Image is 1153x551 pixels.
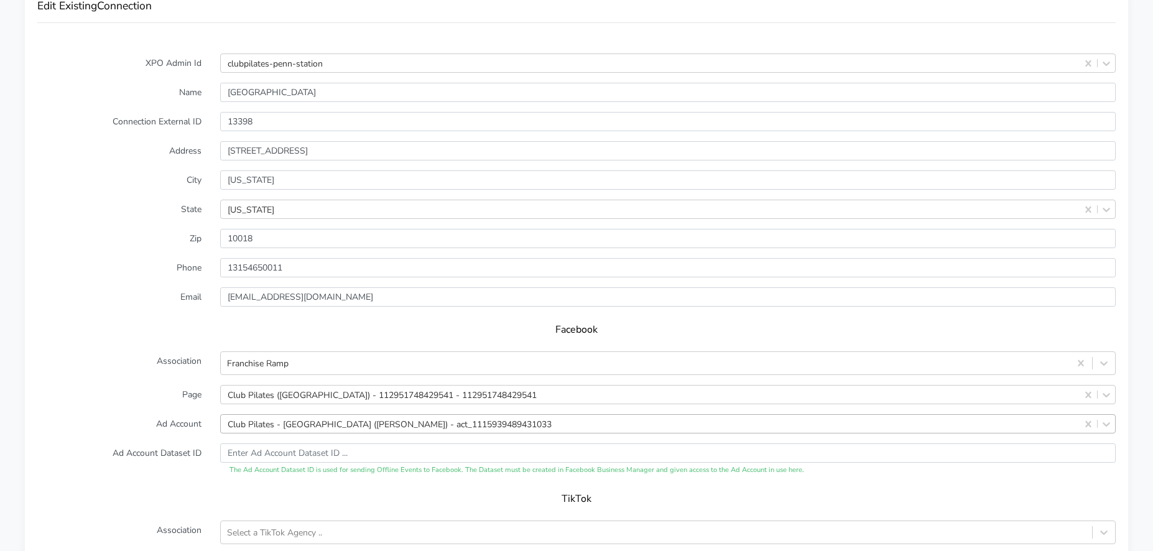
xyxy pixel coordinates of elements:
[28,443,211,476] label: Ad Account Dataset ID
[228,203,274,216] div: [US_STATE]
[28,53,211,73] label: XPO Admin Id
[28,170,211,190] label: City
[28,258,211,277] label: Phone
[50,324,1103,336] h5: Facebook
[228,388,537,401] div: Club Pilates ([GEOGRAPHIC_DATA]) - 112951748429541 - 112951748429541
[28,521,211,544] label: Association
[28,229,211,248] label: Zip
[220,258,1116,277] input: Enter phone ...
[220,83,1116,102] input: Enter Name ...
[220,443,1116,463] input: Enter Ad Account Dataset ID ...
[227,526,322,539] div: Select a TikTok Agency ..
[228,417,552,430] div: Club Pilates - [GEOGRAPHIC_DATA] ([PERSON_NAME]) - act_1115939489431033
[28,141,211,160] label: Address
[220,287,1116,307] input: Enter Email ...
[28,385,211,404] label: Page
[220,112,1116,131] input: Enter the external ID ..
[220,465,1116,476] div: The Ad Account Dataset ID is used for sending Offline Events to Facebook. The Dataset must be cre...
[220,170,1116,190] input: Enter the City ..
[28,287,211,307] label: Email
[28,351,211,375] label: Association
[28,83,211,102] label: Name
[227,357,289,370] div: Franchise Ramp
[220,229,1116,248] input: Enter Zip ..
[28,112,211,131] label: Connection External ID
[228,57,323,70] div: clubpilates-penn-station
[28,200,211,219] label: State
[28,414,211,433] label: Ad Account
[50,493,1103,505] h5: TikTok
[220,141,1116,160] input: Enter Address ..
